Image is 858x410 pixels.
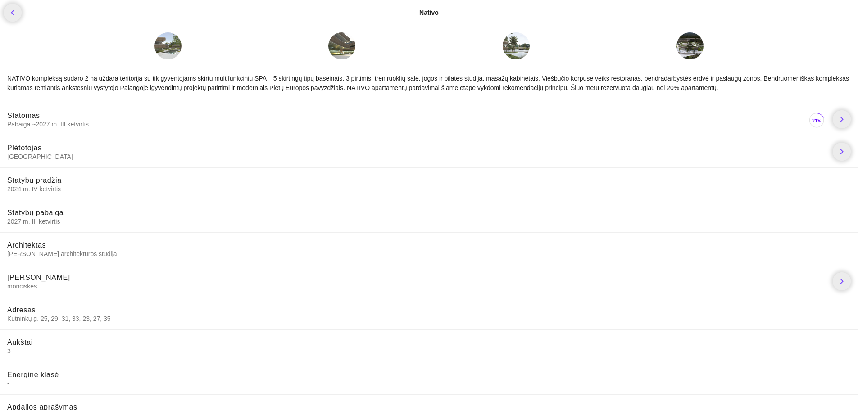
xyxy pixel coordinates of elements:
span: Adresas [7,306,36,314]
span: Architektas [7,241,46,249]
span: 2024 m. IV ketvirtis [7,185,851,193]
span: 2027 m. III ketvirtis [7,217,851,225]
div: Nativo [419,8,439,17]
span: Pabaiga ~2027 m. III ketvirtis [7,120,808,128]
span: Kutninkų g. 25, 29, 31, 33, 23, 27, 35 [7,315,851,323]
span: Statybų pradžia [7,176,62,184]
span: [PERSON_NAME] architektūros studija [7,250,851,258]
span: Energinė klasė [7,371,59,378]
img: 21 [808,111,826,129]
span: Plėtotojas [7,144,42,152]
span: [GEOGRAPHIC_DATA] [7,153,826,161]
span: Aukštai [7,338,33,346]
a: chevron_right [833,143,851,161]
a: chevron_right [833,272,851,290]
span: - [7,379,851,387]
span: Statomas [7,112,40,119]
i: chevron_right [836,146,847,157]
span: [PERSON_NAME] [7,274,70,281]
i: chevron_left [7,7,18,18]
span: monciskes [7,282,826,290]
span: Statybų pabaiga [7,209,64,216]
i: chevron_right [836,276,847,287]
a: chevron_left [4,4,22,22]
span: 3 [7,347,851,355]
i: chevron_right [836,114,847,125]
a: chevron_right [833,110,851,128]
